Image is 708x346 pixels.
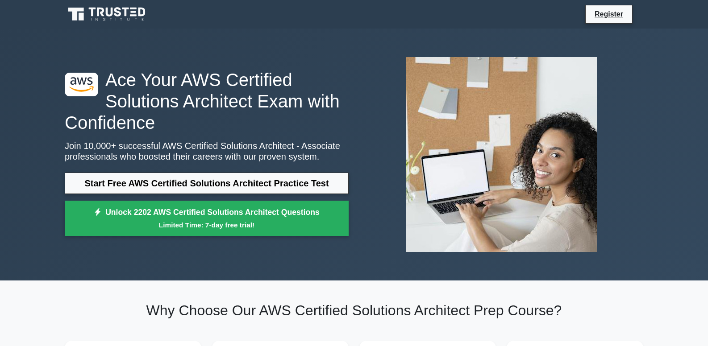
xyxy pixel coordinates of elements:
[589,8,629,20] a: Register
[65,173,349,194] a: Start Free AWS Certified Solutions Architect Practice Test
[76,220,337,230] small: Limited Time: 7-day free trial!
[65,140,349,162] p: Join 10,000+ successful AWS Certified Solutions Architect - Associate professionals who boosted t...
[65,69,349,133] h1: Ace Your AWS Certified Solutions Architect Exam with Confidence
[65,302,643,319] h2: Why Choose Our AWS Certified Solutions Architect Prep Course?
[65,201,349,236] a: Unlock 2202 AWS Certified Solutions Architect QuestionsLimited Time: 7-day free trial!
